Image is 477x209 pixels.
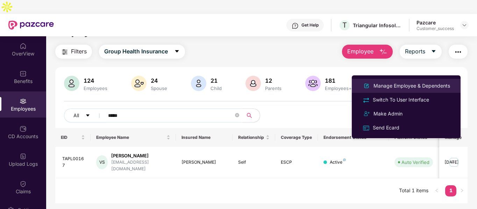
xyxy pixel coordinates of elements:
span: close-circle [235,112,239,119]
span: left [435,188,439,193]
div: 12 [264,77,283,84]
div: Pazcare [417,19,454,26]
li: Next Page [456,185,468,196]
div: VS [96,155,108,169]
div: [EMAIL_ADDRESS][DOMAIN_NAME] [111,159,170,172]
img: svg+xml;base64,PHN2ZyB4bWxucz0iaHR0cDovL3d3dy53My5vcmcvMjAwMC9zdmciIHhtbG5zOnhsaW5rPSJodHRwOi8vd3... [191,76,206,91]
div: Triangular Infosolutions Private Limited [353,22,402,29]
span: caret-down [174,48,180,55]
span: caret-down [431,48,436,55]
th: Employee Name [91,128,176,147]
button: search [243,109,260,122]
img: svg+xml;base64,PHN2ZyBpZD0iSGVscC0zMngzMiIgeG1sbnM9Imh0dHA6Ly93d3cudzMub3JnLzIwMDAvc3ZnIiB3aWR0aD... [292,22,299,29]
div: 24 [149,77,169,84]
div: Customer_success [417,26,454,31]
div: Switch To User Interface [371,96,430,104]
button: Group Health Insurancecaret-down [99,45,185,59]
span: Filters [71,47,87,56]
img: svg+xml;base64,PHN2ZyB4bWxucz0iaHR0cDovL3d3dy53My5vcmcvMjAwMC9zdmciIHhtbG5zOnhsaW5rPSJodHRwOi8vd3... [362,82,371,90]
span: Reports [405,47,425,56]
img: svg+xml;base64,PHN2ZyBpZD0iRHJvcGRvd24tMzJ4MzIiIHhtbG5zPSJodHRwOi8vd3d3LnczLm9yZy8yMDAwL3N2ZyIgd2... [462,22,467,28]
th: Coverage Type [275,128,318,147]
span: caret-down [85,113,90,119]
li: Total 1 items [399,185,428,196]
th: EID [55,128,91,147]
div: TAPL00167 [62,156,85,169]
div: [PERSON_NAME] [181,159,227,166]
img: svg+xml;base64,PHN2ZyBpZD0iSG9tZSIgeG1sbnM9Imh0dHA6Ly93d3cudzMub3JnLzIwMDAvc3ZnIiB3aWR0aD0iMjAiIG... [20,43,27,50]
div: Employees+dependents [323,85,379,91]
img: svg+xml;base64,PHN2ZyB4bWxucz0iaHR0cDovL3d3dy53My5vcmcvMjAwMC9zdmciIHhtbG5zOnhsaW5rPSJodHRwOi8vd3... [305,76,321,91]
li: 1 [445,185,456,196]
img: New Pazcare Logo [8,21,54,30]
div: Endorsement Status [323,135,383,140]
span: EID [61,135,80,140]
img: svg+xml;base64,PHN2ZyB4bWxucz0iaHR0cDovL3d3dy53My5vcmcvMjAwMC9zdmciIHhtbG5zOnhsaW5rPSJodHRwOi8vd3... [245,76,261,91]
img: svg+xml;base64,PHN2ZyB4bWxucz0iaHR0cDovL3d3dy53My5vcmcvMjAwMC9zdmciIHhtbG5zOnhsaW5rPSJodHRwOi8vd3... [64,76,79,91]
a: 1 [445,185,456,196]
button: right [456,185,468,196]
li: Previous Page [431,185,442,196]
span: Employee [347,47,373,56]
img: svg+xml;base64,PHN2ZyB4bWxucz0iaHR0cDovL3d3dy53My5vcmcvMjAwMC9zdmciIHdpZHRoPSIyNCIgaGVpZ2h0PSIyNC... [362,110,371,118]
img: svg+xml;base64,PHN2ZyB4bWxucz0iaHR0cDovL3d3dy53My5vcmcvMjAwMC9zdmciIHdpZHRoPSIyNCIgaGVpZ2h0PSIyNC... [362,96,370,104]
span: right [460,188,464,193]
img: svg+xml;base64,PHN2ZyB4bWxucz0iaHR0cDovL3d3dy53My5vcmcvMjAwMC9zdmciIHdpZHRoPSI4IiBoZWlnaHQ9IjgiIH... [343,158,346,161]
div: 21 [209,77,223,84]
div: Parents [264,85,283,91]
span: All [73,112,79,119]
button: Reportscaret-down [400,45,442,59]
span: search [243,113,256,118]
img: svg+xml;base64,PHN2ZyBpZD0iQ2xhaW0iIHhtbG5zPSJodHRwOi8vd3d3LnczLm9yZy8yMDAwL3N2ZyIgd2lkdGg9IjIwIi... [20,180,27,187]
img: svg+xml;base64,PHN2ZyB4bWxucz0iaHR0cDovL3d3dy53My5vcmcvMjAwMC9zdmciIHhtbG5zOnhsaW5rPSJodHRwOi8vd3... [379,48,387,56]
span: T [342,21,347,29]
img: svg+xml;base64,PHN2ZyBpZD0iQmVuZWZpdHMiIHhtbG5zPSJodHRwOi8vd3d3LnczLm9yZy8yMDAwL3N2ZyIgd2lkdGg9Ij... [20,70,27,77]
button: Filters [55,45,92,59]
th: Relationship [233,128,275,147]
button: Employee [342,45,393,59]
div: Get Help [301,22,319,28]
div: Make Admin [372,110,404,118]
img: svg+xml;base64,PHN2ZyBpZD0iVXBsb2FkX0xvZ3MiIGRhdGEtbmFtZT0iVXBsb2FkIExvZ3MiIHhtbG5zPSJodHRwOi8vd3... [20,153,27,160]
div: Active [330,159,346,166]
img: svg+xml;base64,PHN2ZyB4bWxucz0iaHR0cDovL3d3dy53My5vcmcvMjAwMC9zdmciIHdpZHRoPSIxNiIgaGVpZ2h0PSIxNi... [362,124,370,132]
span: close-circle [235,113,239,117]
img: manageButton [448,157,460,168]
button: left [431,185,442,196]
div: Spouse [149,85,169,91]
div: Employees [82,85,109,91]
div: Child [209,85,223,91]
img: svg+xml;base64,PHN2ZyBpZD0iQ0RfQWNjb3VudHMiIGRhdGEtbmFtZT0iQ0QgQWNjb3VudHMiIHhtbG5zPSJodHRwOi8vd3... [20,125,27,132]
div: Send Ecard [371,124,401,132]
span: Relationship [238,135,264,140]
div: ESCP [281,159,312,166]
div: 124 [82,77,109,84]
div: Self [238,159,270,166]
th: Insured Name [176,128,233,147]
span: Group Health Insurance [104,47,168,56]
span: Employee Name [96,135,165,140]
div: 181 [323,77,379,84]
button: Allcaret-down [64,109,107,122]
img: svg+xml;base64,PHN2ZyB4bWxucz0iaHR0cDovL3d3dy53My5vcmcvMjAwMC9zdmciIHhtbG5zOnhsaW5rPSJodHRwOi8vd3... [131,76,147,91]
div: Manage Employee & Dependents [372,82,451,90]
div: [PERSON_NAME] [111,152,170,159]
img: svg+xml;base64,PHN2ZyB4bWxucz0iaHR0cDovL3d3dy53My5vcmcvMjAwMC9zdmciIHdpZHRoPSIyNCIgaGVpZ2h0PSIyNC... [60,48,69,56]
div: Auto Verified [401,159,429,166]
img: svg+xml;base64,PHN2ZyB4bWxucz0iaHR0cDovL3d3dy53My5vcmcvMjAwMC9zdmciIHdpZHRoPSIyNCIgaGVpZ2h0PSIyNC... [454,48,462,56]
img: svg+xml;base64,PHN2ZyBpZD0iRW1wbG95ZWVzIiB4bWxucz0iaHR0cDovL3d3dy53My5vcmcvMjAwMC9zdmciIHdpZHRoPS... [20,98,27,105]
